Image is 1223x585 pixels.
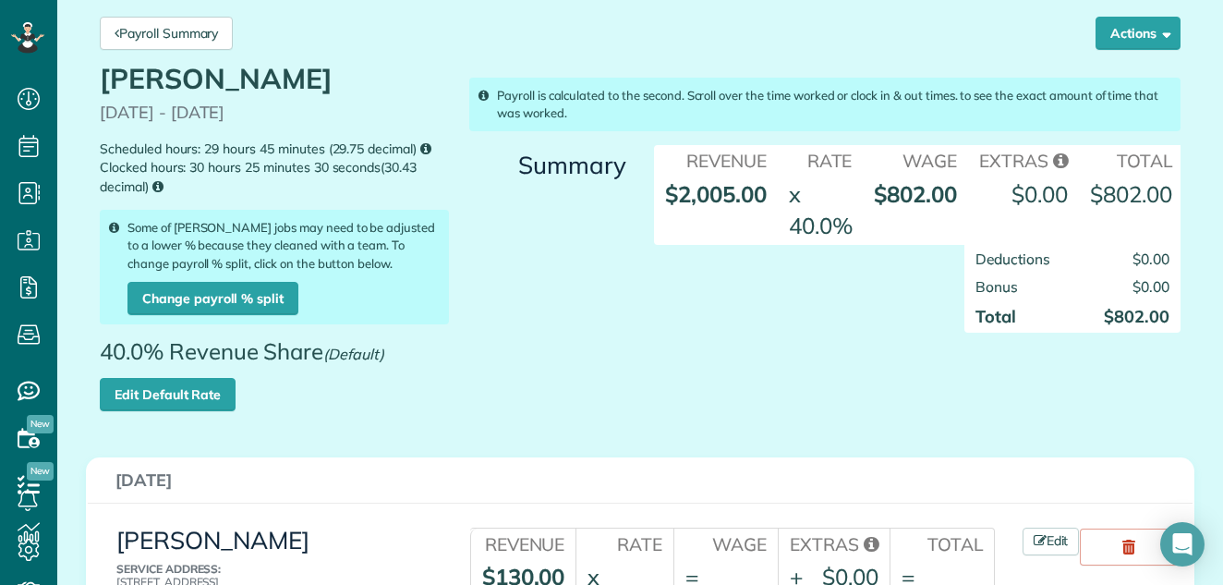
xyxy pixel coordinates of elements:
[115,471,1165,490] h3: [DATE]
[1079,145,1183,174] th: Total
[116,525,309,555] a: [PERSON_NAME]
[665,180,767,208] strong: $2,005.00
[1011,178,1068,210] div: $0.00
[100,210,449,323] div: Some of [PERSON_NAME] jobs may need to be adjusted to a lower % because they cleaned with a team....
[323,345,384,363] em: (Default)
[863,145,968,174] th: Wage
[968,145,1079,174] th: Extras
[975,277,1018,296] span: Bonus
[116,562,221,576] b: Service Address:
[654,145,778,174] th: Revenue
[778,529,890,557] th: Extras
[975,250,1050,268] span: Deductions
[1090,180,1172,208] strong: $802.00
[100,339,394,378] span: 40.0% Revenue Share
[100,378,236,411] a: Edit Default Rate
[1132,250,1169,268] span: $0.00
[874,180,957,208] strong: $802.00
[27,462,54,481] span: New
[127,282,298,315] a: Change payroll % split
[575,529,672,557] th: Rate
[469,78,1181,131] div: Payroll is calculated to the second. Scroll over the time worked or clock in & out times. to see ...
[975,306,1016,327] strong: Total
[778,145,864,174] th: Rate
[1104,306,1169,327] strong: $802.00
[27,415,54,433] span: New
[100,140,449,197] small: Scheduled hours: 29 hours 45 minutes (29.75 decimal) Clocked hours: 30 hours 25 minutes 30 second...
[789,210,853,241] div: 40.0%
[470,529,576,557] th: Revenue
[1023,528,1080,555] a: Edit
[789,178,801,210] div: x
[100,17,233,50] a: Payroll Summary
[1160,522,1205,567] div: Open Intercom Messenger
[100,64,449,94] h1: [PERSON_NAME]
[100,104,449,122] p: [DATE] - [DATE]
[673,529,778,557] th: Wage
[1096,17,1181,50] button: Actions
[1132,277,1169,296] span: $0.00
[890,529,994,557] th: Total
[469,152,626,179] h3: Summary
